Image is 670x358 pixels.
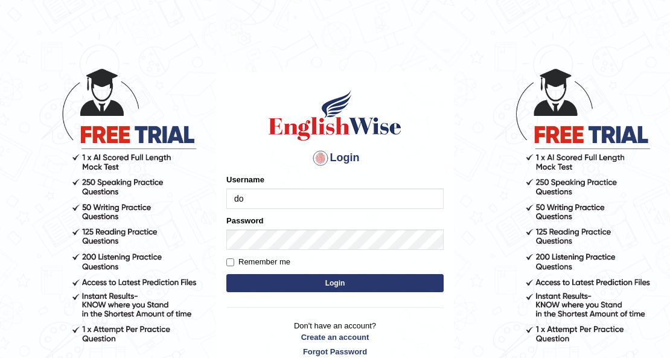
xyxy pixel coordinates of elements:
a: Forgot Password [226,346,444,357]
label: Remember me [226,256,290,268]
h4: Login [226,149,444,168]
p: Don't have an account? [226,320,444,357]
button: Login [226,274,444,292]
input: Remember me [226,258,234,266]
label: Username [226,174,264,185]
label: Password [226,215,263,226]
img: Logo of English Wise sign in for intelligent practice with AI [266,88,404,142]
a: Create an account [226,331,444,343]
